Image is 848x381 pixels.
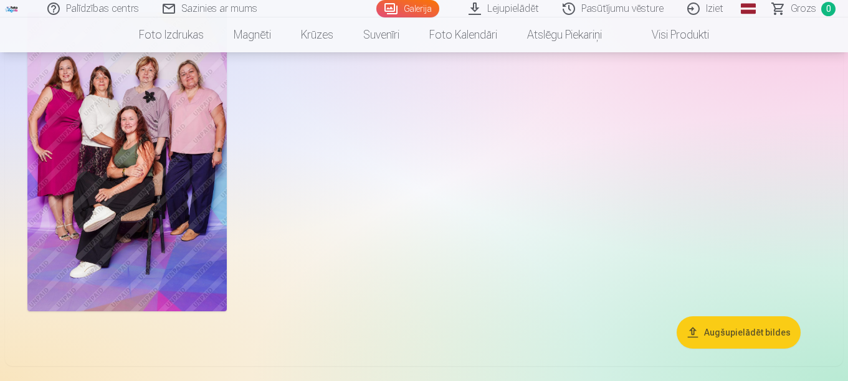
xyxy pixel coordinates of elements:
[791,1,816,16] span: Grozs
[5,5,19,12] img: /fa1
[124,17,219,52] a: Foto izdrukas
[677,316,801,349] button: Augšupielādēt bildes
[512,17,617,52] a: Atslēgu piekariņi
[348,17,414,52] a: Suvenīri
[821,2,836,16] span: 0
[219,17,286,52] a: Magnēti
[286,17,348,52] a: Krūzes
[414,17,512,52] a: Foto kalendāri
[617,17,724,52] a: Visi produkti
